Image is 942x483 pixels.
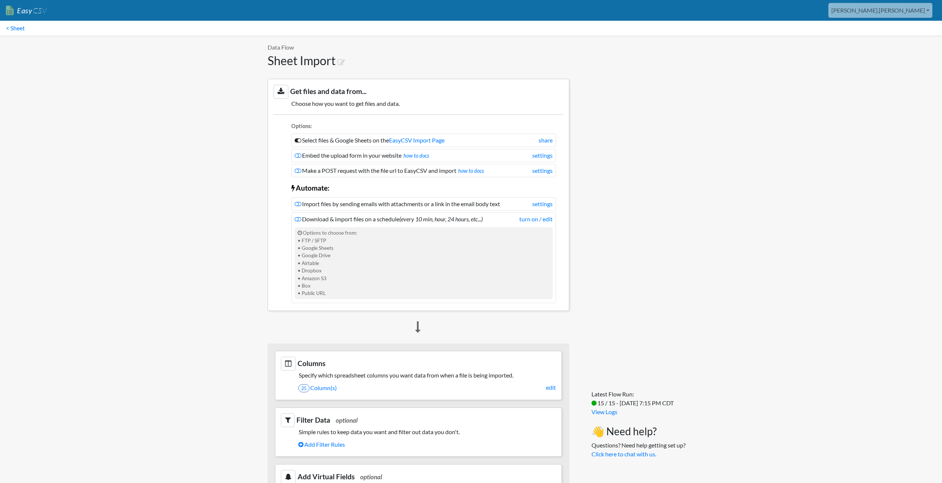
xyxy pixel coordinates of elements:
[6,3,47,18] a: EasyCSV
[32,6,47,15] span: CSV
[336,416,358,424] span: optional
[291,212,556,303] li: Download & import files on a schedule
[281,428,556,435] h5: Simple rules to keep data you want and filter out data you don't.
[274,85,563,98] h3: Get files and data from...
[532,199,553,208] a: settings
[298,438,556,451] a: Add Filter Rules
[546,383,556,392] a: edit
[905,446,933,474] iframe: Drift Widget Chat Controller
[591,450,656,457] a: Click here to chat with us.
[291,134,556,147] li: Select files & Google Sheets on the
[532,151,553,160] a: settings
[591,425,685,438] h3: 👋 Need help?
[281,413,556,427] h3: Filter Data
[298,384,309,392] span: 25
[281,357,556,370] h3: Columns
[591,408,617,415] a: View Logs
[532,166,553,175] a: settings
[268,54,569,68] h1: Sheet Import
[591,441,685,459] p: Questions? Need help getting set up?
[291,164,556,177] li: Make a POST request with the file url to EasyCSV and import
[591,390,674,406] span: Latest Flow Run: 15 / 15 - [DATE] 7:15 PM CDT
[281,372,556,379] h5: Specify which spreadsheet columns you want data from when a file is being imported.
[360,473,382,481] span: optional
[403,152,429,159] a: how to docs
[291,197,556,211] li: Import files by sending emails with attachments or a link in the email body text
[291,179,556,195] li: Automate:
[298,382,556,394] a: 25Column(s)
[539,136,553,145] a: share
[291,149,556,162] li: Embed the upload form in your website
[274,100,563,107] h5: Choose how you want to get files and data.
[828,3,932,18] a: [PERSON_NAME].[PERSON_NAME]
[291,122,556,132] li: Options:
[389,137,445,144] a: EasyCSV Import Page
[458,168,484,174] a: how to docs
[295,227,553,299] div: Options to choose from: • FTP / SFTP • Google Sheets • Google Drive • Airtable • Dropbox • Amazon...
[399,215,483,222] i: (every 10 min, hour, 24 hours, etc...)
[519,215,553,224] a: turn on / edit
[268,43,569,52] p: Data Flow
